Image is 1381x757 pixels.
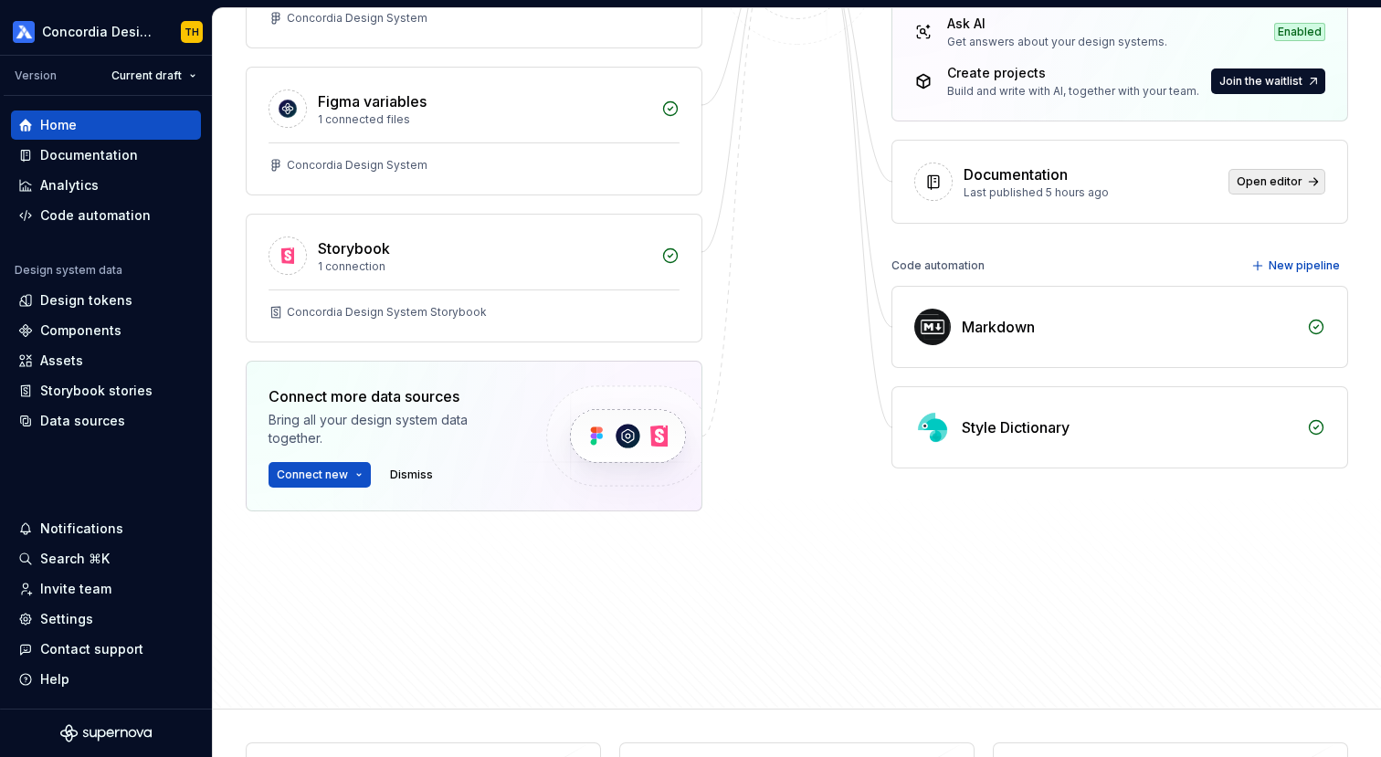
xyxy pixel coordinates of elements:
[11,376,201,405] a: Storybook stories
[111,68,182,83] span: Current draft
[11,141,201,170] a: Documentation
[42,23,159,41] div: Concordia Design System
[40,382,153,400] div: Storybook stories
[287,11,427,26] div: Concordia Design System
[318,259,650,274] div: 1 connection
[964,185,1218,200] div: Last published 5 hours ago
[269,385,515,407] div: Connect more data sources
[40,291,132,310] div: Design tokens
[1237,174,1302,189] span: Open editor
[318,112,650,127] div: 1 connected files
[11,406,201,436] a: Data sources
[40,610,93,628] div: Settings
[1211,68,1325,94] button: Join the waitlist
[11,605,201,634] a: Settings
[269,462,371,488] button: Connect new
[1274,23,1325,41] div: Enabled
[318,90,427,112] div: Figma variables
[4,12,208,51] button: Concordia Design SystemTH
[40,206,151,225] div: Code automation
[11,286,201,315] a: Design tokens
[40,352,83,370] div: Assets
[60,724,152,742] svg: Supernova Logo
[947,84,1199,99] div: Build and write with AI, together with your team.
[11,316,201,345] a: Components
[318,237,390,259] div: Storybook
[103,63,205,89] button: Current draft
[964,163,1068,185] div: Documentation
[269,411,515,447] div: Bring all your design system data together.
[11,665,201,694] button: Help
[40,176,99,195] div: Analytics
[246,67,702,195] a: Figma variables1 connected filesConcordia Design System
[277,468,348,482] span: Connect new
[11,544,201,573] button: Search ⌘K
[40,580,111,598] div: Invite team
[11,346,201,375] a: Assets
[1228,169,1325,195] a: Open editor
[1269,258,1340,273] span: New pipeline
[40,520,123,538] div: Notifications
[40,146,138,164] div: Documentation
[1219,74,1302,89] span: Join the waitlist
[287,158,427,173] div: Concordia Design System
[15,68,57,83] div: Version
[184,25,199,39] div: TH
[11,171,201,200] a: Analytics
[40,550,110,568] div: Search ⌘K
[15,263,122,278] div: Design system data
[962,416,1070,438] div: Style Dictionary
[40,412,125,430] div: Data sources
[962,316,1035,338] div: Markdown
[11,201,201,230] a: Code automation
[40,321,121,340] div: Components
[287,305,487,320] div: Concordia Design System Storybook
[40,640,143,658] div: Contact support
[11,514,201,543] button: Notifications
[390,468,433,482] span: Dismiss
[947,35,1167,49] div: Get answers about your design systems.
[382,462,441,488] button: Dismiss
[1246,253,1348,279] button: New pipeline
[947,15,1167,33] div: Ask AI
[11,574,201,604] a: Invite team
[947,64,1199,82] div: Create projects
[246,214,702,342] a: Storybook1 connectionConcordia Design System Storybook
[891,253,985,279] div: Code automation
[40,116,77,134] div: Home
[40,670,69,689] div: Help
[11,635,201,664] button: Contact support
[13,21,35,43] img: 710ec17d-181e-451d-af14-9a91d01c304b.png
[11,110,201,140] a: Home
